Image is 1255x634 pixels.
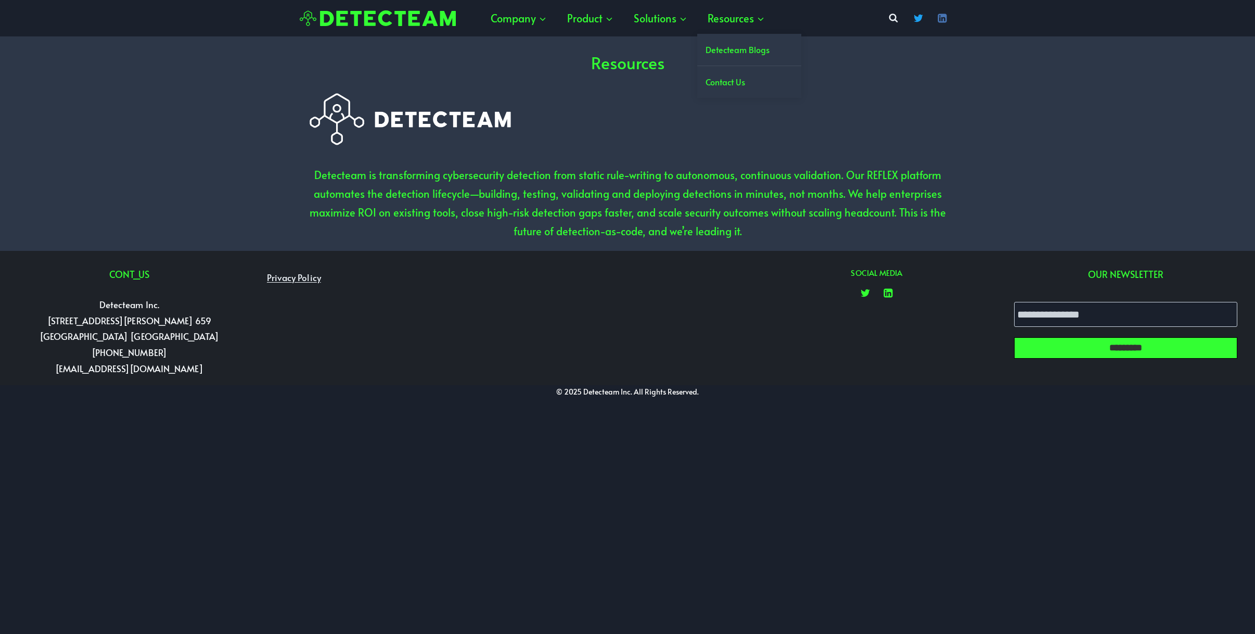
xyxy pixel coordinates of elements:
h1: Resources [591,50,664,75]
h6: OUR NEWSLETTER [1009,267,1243,281]
a: Privacy Policy [262,267,326,288]
a: Linkedin [878,283,899,303]
button: Child menu of Solutions [623,3,697,34]
p: © 2025 Detecteam Inc. All Rights Reserved. [12,385,1243,398]
a: Contact Us [697,66,801,98]
a: Twitter [908,8,929,29]
h2: SOCIAL MEDIA [760,267,993,279]
span: _ [133,268,138,281]
span: CONT [109,268,133,281]
nav: Primary [480,3,775,34]
nav: Footer [262,267,495,288]
input: Email Address * [1014,302,1237,327]
a: Detecteam Blogs [697,34,801,66]
img: Detecteam [300,10,456,27]
button: Child menu of Product [557,3,623,34]
button: Child menu of Company [480,3,557,34]
button: View Search Form [884,9,903,28]
p: Detecteam is transforming cybersecurity detection from static rule-writing to autonomous, continu... [304,166,951,240]
p: Detecteam Inc. [STREET_ADDRESS][PERSON_NAME] 659 [GEOGRAPHIC_DATA] [GEOGRAPHIC_DATA] [PHONE_NUMBE... [12,297,246,376]
button: Child menu of Resources [697,3,775,34]
h6: US [12,267,246,281]
a: Twitter [855,283,876,303]
a: Linkedin [932,8,953,29]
